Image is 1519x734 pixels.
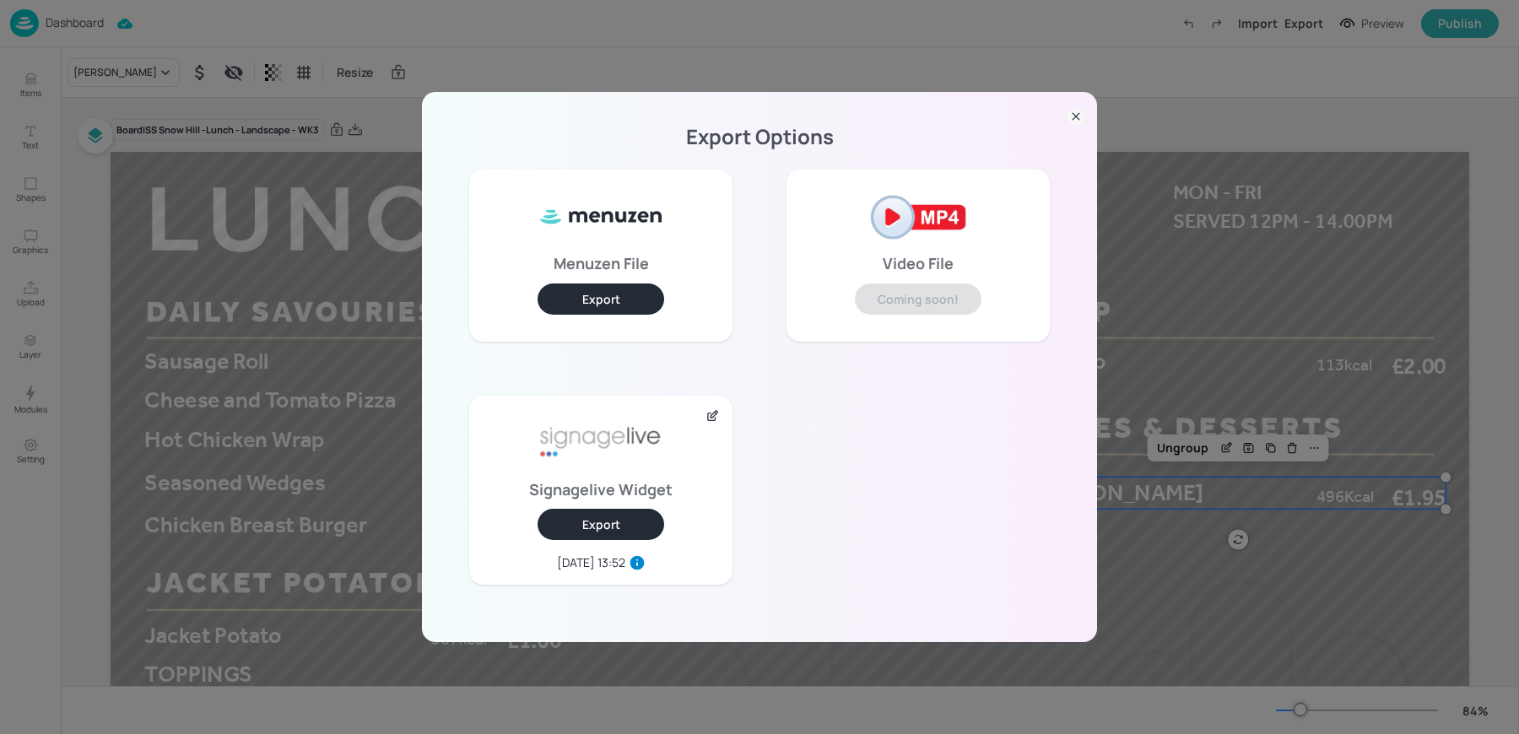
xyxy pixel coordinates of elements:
[538,283,664,315] button: Export
[629,554,646,571] svg: Last export widget in this device
[557,553,625,571] div: [DATE] 13:52
[554,257,649,269] p: Menuzen File
[538,409,664,477] img: signage-live-aafa7296.png
[442,131,1077,143] p: Export Options
[538,183,664,251] img: ml8WC8f0XxQ8HKVnnVUe7f5Gv1vbApsJzyFa2MjOoB8SUy3kBkfteYo5TIAmtfcjWXsj8oHYkuYqrJRUn+qckOrNdzmSzIzkA...
[529,483,673,495] p: Signagelive Widget
[883,257,954,269] p: Video File
[538,509,664,540] button: Export
[855,183,981,251] img: mp4-2af2121e.png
